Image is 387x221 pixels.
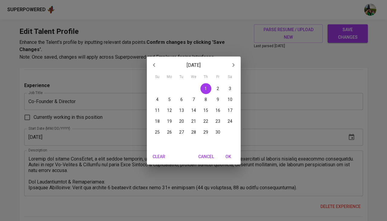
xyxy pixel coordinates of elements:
[176,105,187,116] button: 13
[225,116,235,127] button: 24
[191,129,196,135] p: 28
[225,94,235,105] button: 10
[212,83,223,94] button: 2
[176,116,187,127] button: 20
[217,96,219,102] p: 9
[188,116,199,127] button: 21
[164,74,175,80] span: Mo
[221,153,236,161] span: OK
[164,94,175,105] button: 5
[200,127,211,138] button: 29
[155,118,160,124] p: 18
[188,74,199,80] span: We
[215,118,220,124] p: 23
[192,96,195,102] p: 7
[228,96,232,102] p: 10
[188,105,199,116] button: 14
[149,151,169,162] button: Clear
[228,118,232,124] p: 24
[167,129,172,135] p: 26
[167,118,172,124] p: 19
[167,107,172,113] p: 12
[176,94,187,105] button: 6
[156,96,159,102] p: 4
[176,127,187,138] button: 27
[168,96,171,102] p: 5
[179,107,184,113] p: 13
[215,107,220,113] p: 16
[164,116,175,127] button: 19
[203,107,208,113] p: 15
[212,94,223,105] button: 9
[200,94,211,105] button: 8
[215,129,220,135] p: 30
[212,116,223,127] button: 23
[219,151,238,162] button: OK
[180,96,183,102] p: 6
[200,74,211,80] span: Th
[228,107,232,113] p: 17
[205,86,207,92] p: 1
[225,105,235,116] button: 17
[188,127,199,138] button: 28
[152,105,163,116] button: 11
[176,74,187,80] span: Tu
[212,105,223,116] button: 16
[179,129,184,135] p: 27
[155,129,160,135] p: 25
[164,105,175,116] button: 12
[191,107,196,113] p: 14
[152,94,163,105] button: 4
[200,83,211,94] button: 1
[188,94,199,105] button: 7
[229,86,231,92] p: 3
[179,118,184,124] p: 20
[196,151,216,162] button: Cancel
[217,86,219,92] p: 2
[191,118,196,124] p: 21
[161,62,226,69] p: [DATE]
[152,127,163,138] button: 25
[155,107,160,113] p: 11
[198,153,214,161] span: Cancel
[203,118,208,124] p: 22
[152,74,163,80] span: Su
[200,105,211,116] button: 15
[203,129,208,135] p: 29
[164,127,175,138] button: 26
[212,74,223,80] span: Fr
[225,83,235,94] button: 3
[205,96,207,102] p: 8
[212,127,223,138] button: 30
[200,116,211,127] button: 22
[225,74,235,80] span: Sa
[152,153,166,161] span: Clear
[152,116,163,127] button: 18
